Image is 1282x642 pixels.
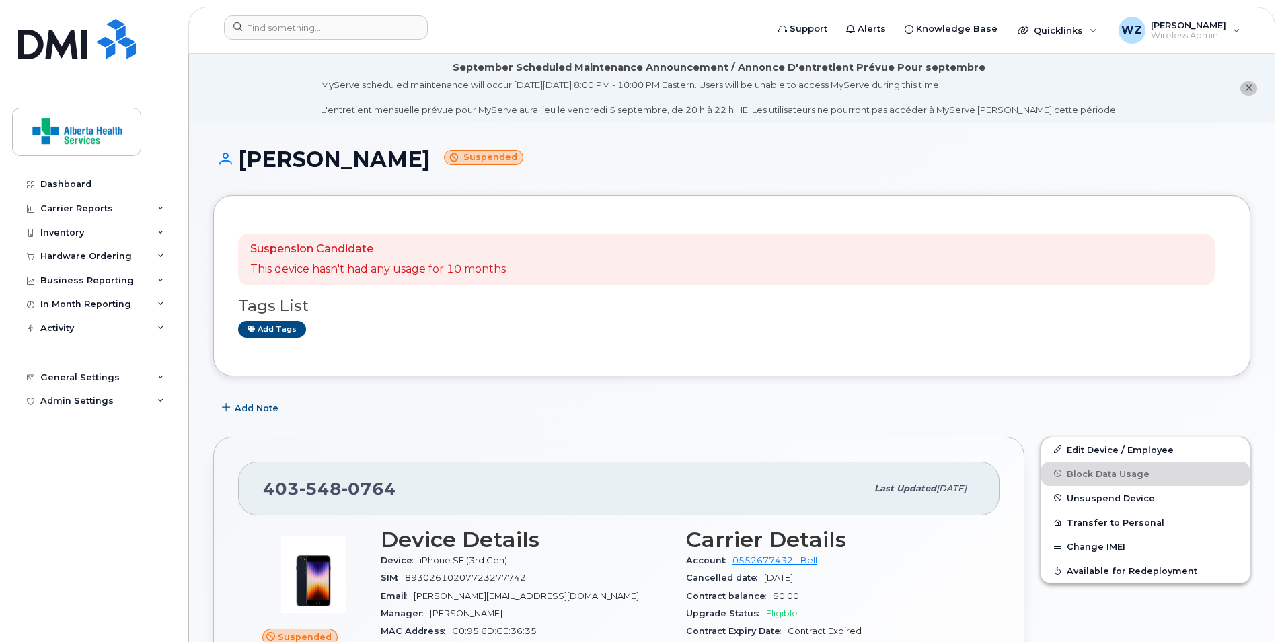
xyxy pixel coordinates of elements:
[766,608,798,618] span: Eligible
[732,555,817,565] a: 0552677432 - Bell
[1041,559,1250,583] button: Available for Redeployment
[250,262,506,277] p: This device hasn't had any usage for 10 months
[686,555,732,565] span: Account
[321,79,1118,116] div: MyServe scheduled maintenance will occur [DATE][DATE] 8:00 PM - 10:00 PM Eastern. Users will be u...
[1067,493,1155,503] span: Unsuspend Device
[936,483,967,493] span: [DATE]
[686,591,773,601] span: Contract balance
[686,573,764,583] span: Cancelled date
[263,478,396,499] span: 403
[235,402,278,415] span: Add Note
[273,534,354,615] img: image20231002-3703462-1angbar.jpeg
[420,555,507,565] span: iPhone SE (3rd Gen)
[381,555,420,565] span: Device
[381,573,405,583] span: SIM
[342,478,396,499] span: 0764
[686,608,766,618] span: Upgrade Status
[686,626,788,636] span: Contract Expiry Date
[452,626,537,636] span: C0:95:6D:CE:36:35
[213,147,1250,171] h1: [PERSON_NAME]
[381,608,430,618] span: Manager
[1041,534,1250,559] button: Change IMEI
[213,396,290,421] button: Add Note
[1067,566,1197,576] span: Available for Redeployment
[405,573,526,583] span: 89302610207723277742
[453,61,985,75] div: September Scheduled Maintenance Announcement / Annonce D'entretient Prévue Pour septembre
[250,242,506,257] p: Suspension Candidate
[430,608,502,618] span: [PERSON_NAME]
[381,528,670,552] h3: Device Details
[1041,486,1250,510] button: Unsuspend Device
[381,591,414,601] span: Email
[414,591,639,601] span: [PERSON_NAME][EMAIL_ADDRESS][DOMAIN_NAME]
[238,297,1226,314] h3: Tags List
[1240,81,1257,96] button: close notification
[381,626,452,636] span: MAC Address
[1041,462,1250,486] button: Block Data Usage
[874,483,936,493] span: Last updated
[686,528,975,552] h3: Carrier Details
[1041,510,1250,534] button: Transfer to Personal
[1041,437,1250,462] a: Edit Device / Employee
[444,150,523,166] small: Suspended
[764,573,793,583] span: [DATE]
[773,591,799,601] span: $0.00
[788,626,862,636] span: Contract Expired
[238,321,306,338] a: Add tags
[299,478,342,499] span: 548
